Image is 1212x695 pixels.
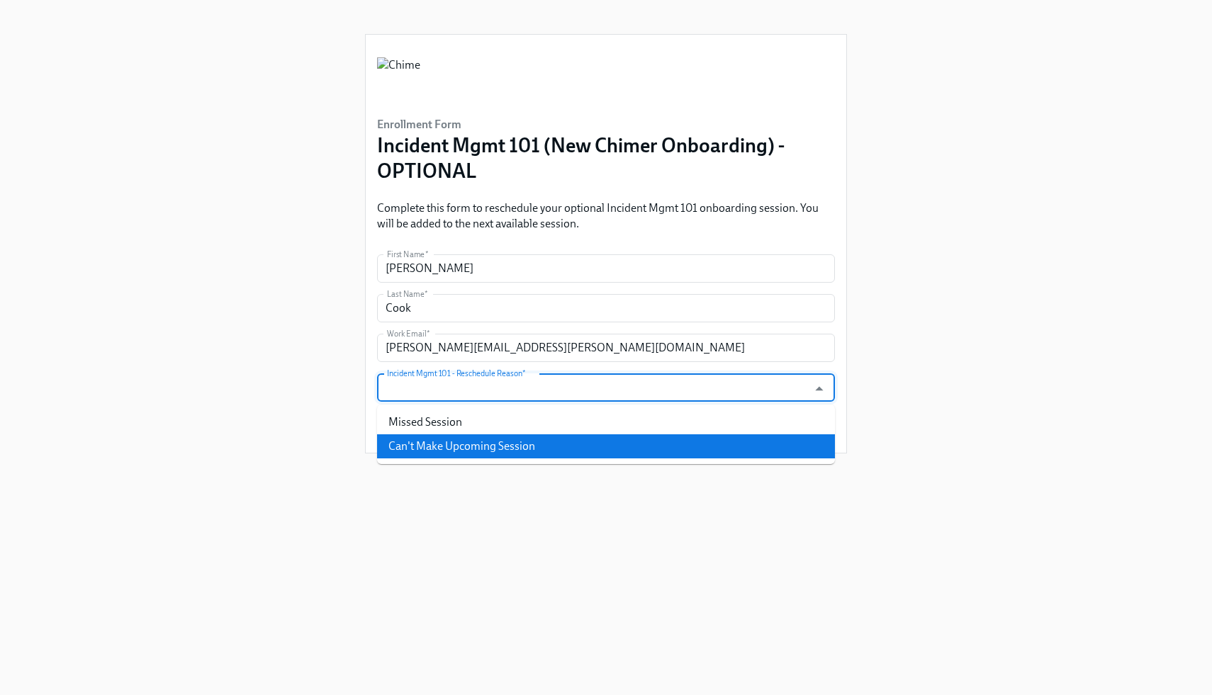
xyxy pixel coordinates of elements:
[377,434,835,458] li: Can't Make Upcoming Session
[377,117,835,132] h6: Enrollment Form
[377,132,835,183] h3: Incident Mgmt 101 (New Chimer Onboarding) - OPTIONAL
[808,378,830,400] button: Close
[377,57,420,100] img: Chime
[377,410,835,434] li: Missed Session
[377,200,835,232] p: Complete this form to reschedule your optional Incident Mgmt 101 onboarding session. You will be ...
